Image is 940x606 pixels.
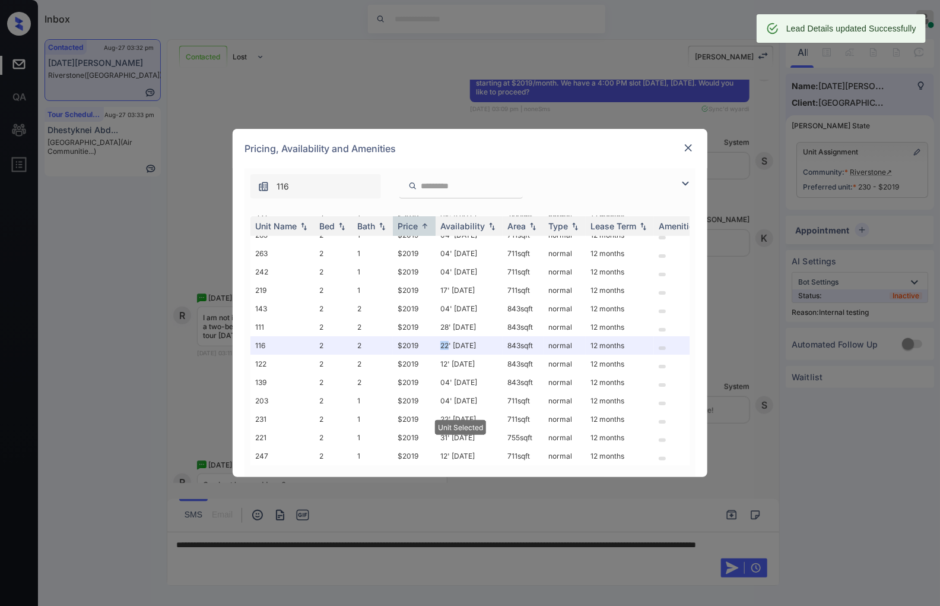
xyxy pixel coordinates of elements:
div: Pricing, Availability and Amenities [233,129,707,168]
td: 843 sqft [503,355,544,373]
td: 12' [DATE] [436,447,503,465]
td: $2019 [393,299,436,318]
td: 12 months [586,281,654,299]
div: Amenities [659,221,698,231]
div: Availability [440,221,485,231]
td: 31' [DATE] [436,428,503,447]
td: 1 [352,428,393,447]
img: sorting [527,222,539,231]
td: 263 [250,244,315,263]
td: $2019 [393,373,436,392]
div: Price [398,221,418,231]
td: $2019 [393,428,436,447]
div: Lead Details updated Successfully [786,18,916,39]
div: Bed [319,221,335,231]
td: 843 sqft [503,336,544,355]
td: 12 months [586,263,654,281]
td: 2 [352,373,393,392]
td: 1 [352,281,393,299]
td: 2 [315,336,352,355]
td: 2 [315,318,352,336]
img: sorting [486,222,498,231]
td: 12' [DATE] [436,355,503,373]
td: 2 [315,428,352,447]
td: $2019 [393,355,436,373]
td: normal [544,281,586,299]
td: normal [544,373,586,392]
img: sorting [376,222,388,231]
td: 12 months [586,318,654,336]
td: $2019 [393,281,436,299]
td: 1 [352,263,393,281]
img: icon-zuma [678,176,693,191]
td: 755 sqft [503,428,544,447]
td: 1 [352,392,393,410]
td: 04' [DATE] [436,263,503,281]
td: 2 [315,263,352,281]
td: 12 months [586,336,654,355]
td: 04' [DATE] [436,392,503,410]
td: normal [544,336,586,355]
td: $2019 [393,392,436,410]
td: 2 [352,355,393,373]
td: 12 months [586,447,654,465]
td: 203 [250,392,315,410]
td: 711 sqft [503,392,544,410]
div: Bath [357,221,375,231]
img: sorting [419,222,431,231]
td: 122 [250,355,315,373]
td: 12 months [586,299,654,318]
td: normal [544,392,586,410]
td: 22' [DATE] [436,336,503,355]
td: 1 [352,244,393,263]
td: 04' [DATE] [436,373,503,392]
td: 2 [315,244,352,263]
td: 2 [315,355,352,373]
td: $2019 [393,263,436,281]
img: sorting [336,222,348,231]
td: 04' [DATE] [436,299,503,318]
td: 04' [DATE] [436,244,503,263]
td: normal [544,318,586,336]
div: Area [507,221,526,231]
td: normal [544,428,586,447]
td: 111 [250,318,315,336]
td: 12 months [586,410,654,428]
td: 22' [DATE] [436,410,503,428]
img: sorting [637,222,649,231]
td: $2019 [393,318,436,336]
td: 28' [DATE] [436,318,503,336]
img: close [682,142,694,154]
td: 711 sqft [503,281,544,299]
td: 2 [315,447,352,465]
td: 116 [250,336,315,355]
td: 231 [250,410,315,428]
td: 2 [352,336,393,355]
td: $2019 [393,410,436,428]
td: 12 months [586,392,654,410]
td: 143 [250,299,315,318]
div: Type [548,221,568,231]
td: 12 months [586,428,654,447]
div: Lease Term [590,221,636,231]
td: normal [544,244,586,263]
td: normal [544,410,586,428]
td: $2019 [393,447,436,465]
td: 12 months [586,244,654,263]
img: sorting [298,222,310,231]
td: 1 [352,447,393,465]
td: 711 sqft [503,410,544,428]
td: 2 [315,410,352,428]
span: 116 [277,180,289,193]
td: 242 [250,263,315,281]
td: 2 [315,373,352,392]
td: $2019 [393,336,436,355]
td: 711 sqft [503,447,544,465]
td: 2 [352,299,393,318]
td: 12 months [586,373,654,392]
td: 17' [DATE] [436,281,503,299]
td: 711 sqft [503,263,544,281]
td: 2 [352,318,393,336]
td: 843 sqft [503,373,544,392]
td: $2019 [393,244,436,263]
